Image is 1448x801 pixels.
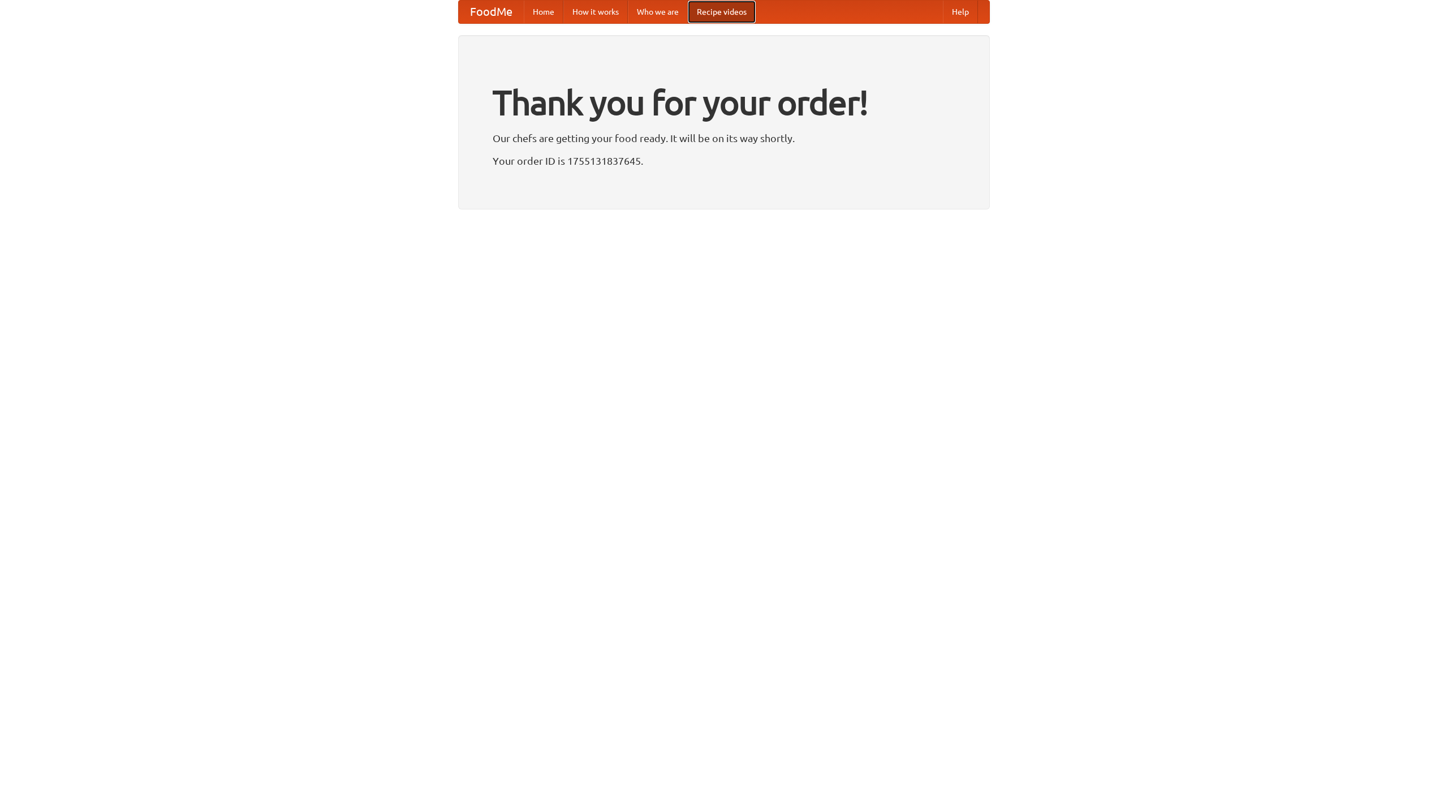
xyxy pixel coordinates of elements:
a: Home [524,1,563,23]
p: Your order ID is 1755131837645. [493,152,955,169]
h1: Thank you for your order! [493,75,955,130]
a: How it works [563,1,628,23]
a: FoodMe [459,1,524,23]
a: Help [943,1,978,23]
a: Who we are [628,1,688,23]
p: Our chefs are getting your food ready. It will be on its way shortly. [493,130,955,147]
a: Recipe videos [688,1,756,23]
